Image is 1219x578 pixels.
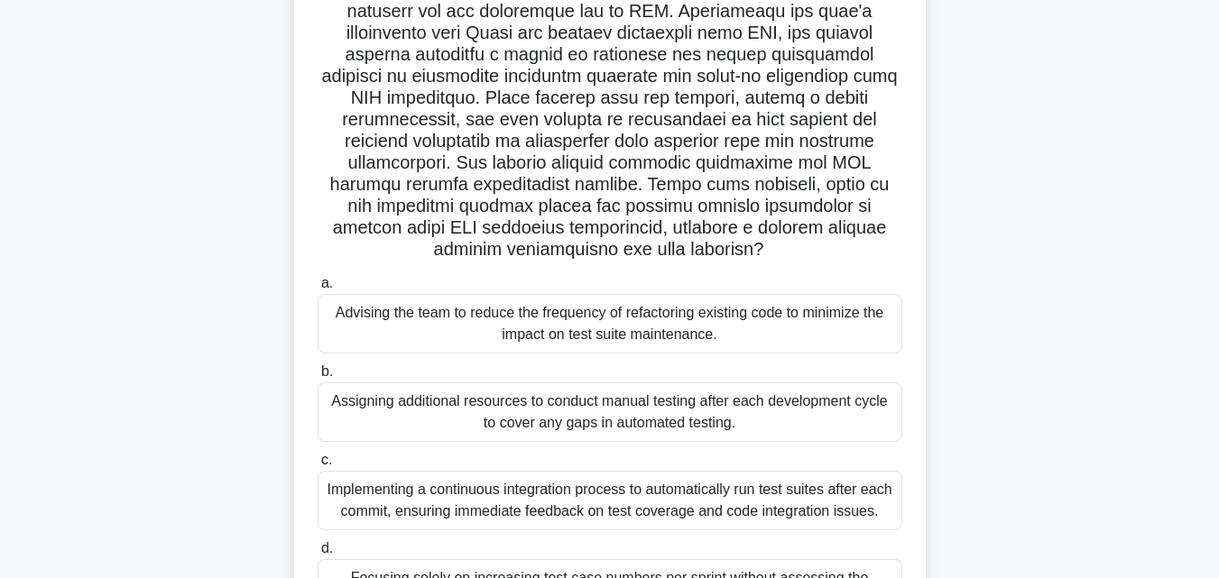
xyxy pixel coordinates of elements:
[321,275,333,290] span: a.
[321,540,333,555] span: d.
[321,363,333,379] span: b.
[318,382,902,442] div: Assigning additional resources to conduct manual testing after each development cycle to cover an...
[318,471,902,530] div: Implementing a continuous integration process to automatically run test suites after each commit,...
[318,294,902,353] div: Advising the team to reduce the frequency of refactoring existing code to minimize the impact on ...
[321,452,332,467] span: c.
